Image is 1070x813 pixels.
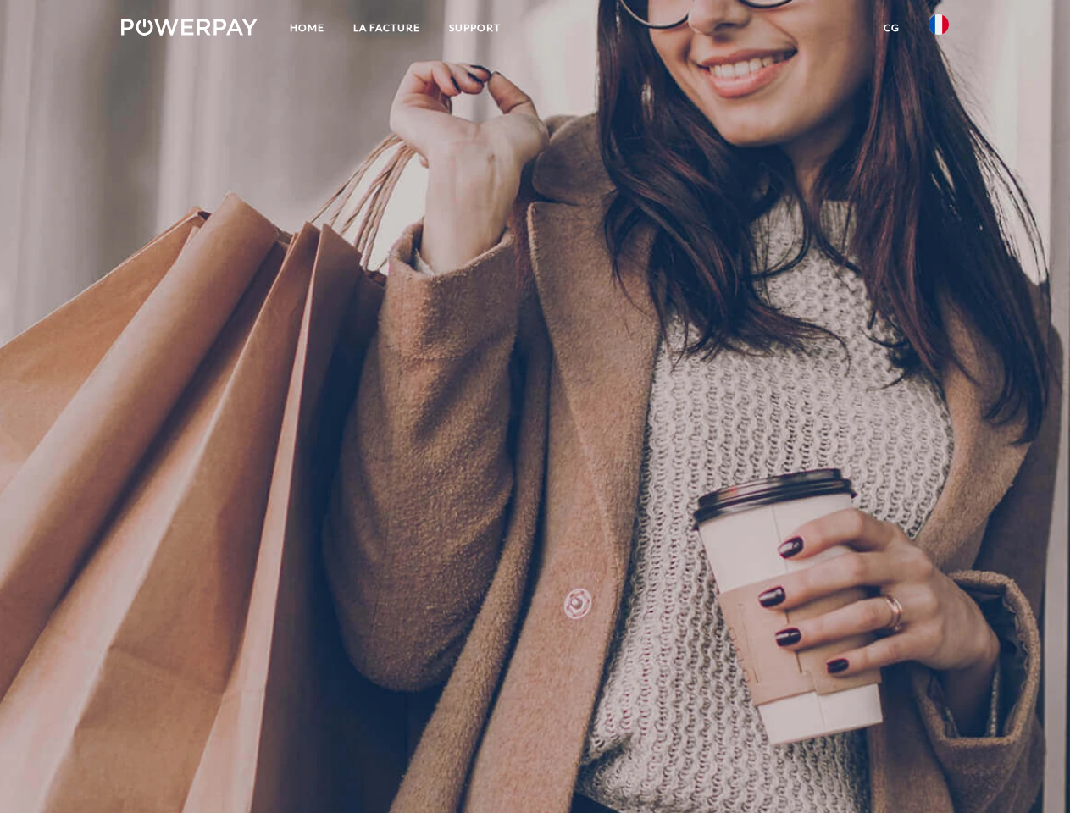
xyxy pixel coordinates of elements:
[275,13,339,43] a: Home
[121,19,258,36] img: logo-powerpay-white.svg
[869,13,914,43] a: CG
[435,13,515,43] a: Support
[339,13,435,43] a: LA FACTURE
[929,14,949,35] img: fr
